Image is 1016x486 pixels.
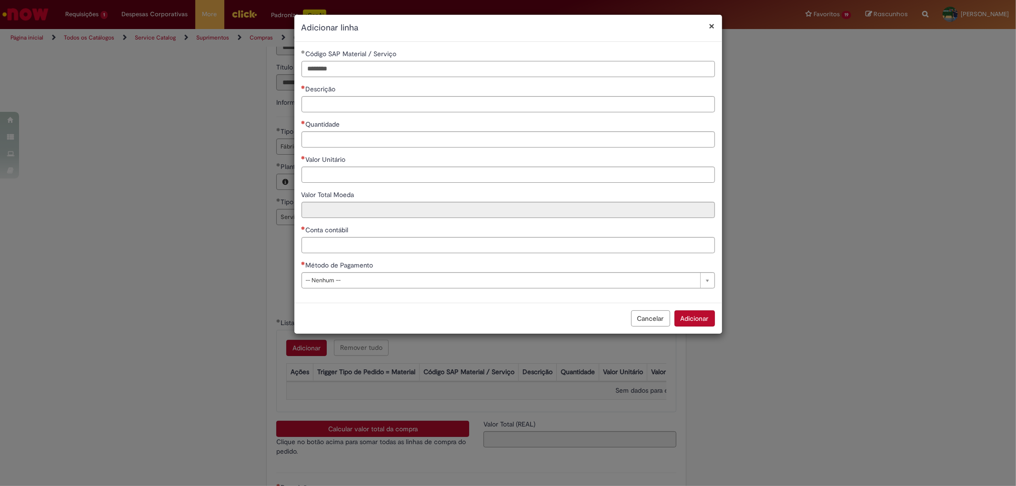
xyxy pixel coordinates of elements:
button: Cancelar [631,310,670,327]
h2: Adicionar linha [302,22,715,34]
input: Quantidade [302,131,715,148]
span: Necessários [302,226,306,230]
span: Necessários [302,156,306,159]
span: Descrição [306,85,338,93]
input: Descrição [302,96,715,112]
button: Fechar modal [709,21,715,31]
input: Valor Unitário [302,167,715,183]
span: Obrigatório Preenchido [302,50,306,54]
span: Necessários [302,85,306,89]
span: Necessários [302,261,306,265]
span: -- Nenhum -- [306,273,695,288]
span: Conta contábil [306,226,351,234]
input: Código SAP Material / Serviço [302,61,715,77]
span: Somente leitura - Valor Total Moeda [302,190,356,199]
input: Valor Total Moeda [302,202,715,218]
span: Necessários [302,120,306,124]
button: Adicionar [674,310,715,327]
span: Quantidade [306,120,342,129]
span: Valor Unitário [306,155,348,164]
span: Código SAP Material / Serviço [306,50,399,58]
input: Conta contábil [302,237,715,253]
span: Método de Pagamento [306,261,375,269]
